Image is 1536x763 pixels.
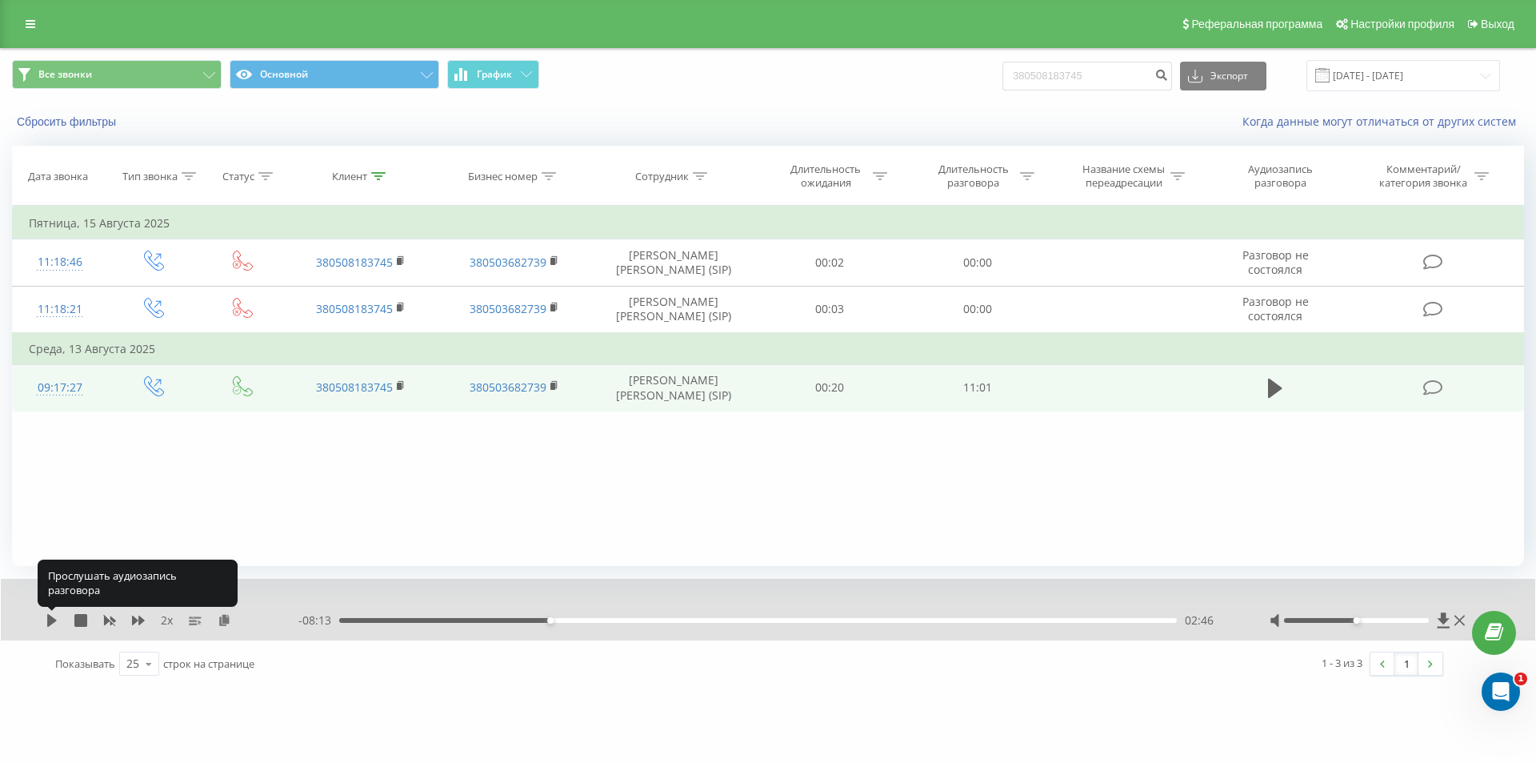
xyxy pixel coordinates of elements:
[1081,163,1166,190] div: Название схемы переадресации
[590,286,756,333] td: [PERSON_NAME] [PERSON_NAME] (SIP)
[332,170,367,183] div: Клиент
[316,379,393,395] a: 380508183745
[12,60,222,89] button: Все звонки
[29,294,91,325] div: 11:18:21
[1350,18,1454,30] span: Настройки профиля
[756,286,903,333] td: 00:03
[298,612,339,628] span: - 08:13
[1242,114,1524,129] a: Когда данные могут отличаться от других систем
[1229,163,1333,190] div: Аудиозапись разговора
[161,612,173,628] span: 2 x
[547,617,554,624] div: Accessibility label
[477,69,512,80] span: График
[756,239,903,286] td: 00:02
[222,170,254,183] div: Статус
[122,170,178,183] div: Тип звонка
[930,163,1016,190] div: Длительность разговора
[316,301,393,316] a: 380508183745
[1353,617,1359,624] div: Accessibility label
[1514,673,1527,685] span: 1
[590,239,756,286] td: [PERSON_NAME] [PERSON_NAME] (SIP)
[1185,612,1214,628] span: 02:46
[447,60,539,89] button: График
[903,286,1050,333] td: 00:00
[1377,163,1470,190] div: Комментарий/категория звонка
[1394,653,1418,675] a: 1
[470,379,546,395] a: 380503682739
[163,657,254,671] span: строк на странице
[1180,62,1266,90] button: Экспорт
[1002,62,1172,90] input: Поиск по номеру
[1481,18,1514,30] span: Выход
[635,170,689,183] div: Сотрудник
[13,207,1524,239] td: Пятница, 15 Августа 2025
[903,239,1050,286] td: 00:00
[1322,655,1362,671] div: 1 - 3 из 3
[468,170,538,183] div: Бизнес номер
[38,68,92,81] span: Все звонки
[126,656,139,672] div: 25
[316,255,393,270] a: 380508183745
[13,333,1524,365] td: Среда, 13 Августа 2025
[590,364,756,411] td: [PERSON_NAME] [PERSON_NAME] (SIP)
[55,657,115,671] span: Показывать
[470,255,546,270] a: 380503682739
[783,163,869,190] div: Длительность ожидания
[230,60,439,89] button: Основной
[756,364,903,411] td: 00:20
[12,114,124,129] button: Сбросить фильтры
[1242,247,1309,277] span: Разговор не состоялся
[1482,673,1520,711] iframe: Intercom live chat
[1242,294,1309,323] span: Разговор не состоялся
[1191,18,1322,30] span: Реферальная программа
[470,301,546,316] a: 380503682739
[903,364,1050,411] td: 11:01
[29,372,91,404] div: 09:17:27
[28,170,88,183] div: Дата звонка
[38,560,238,607] div: Прослушать аудиозапись разговора
[29,247,91,278] div: 11:18:46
